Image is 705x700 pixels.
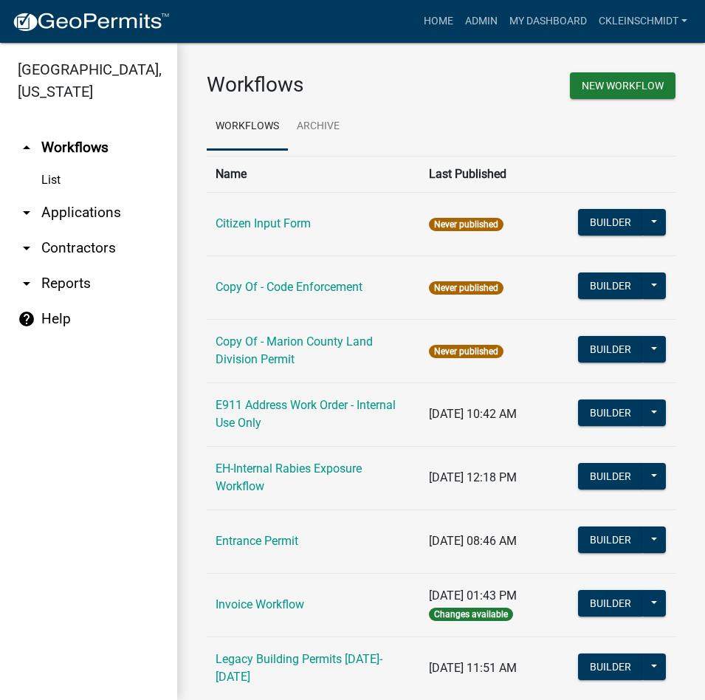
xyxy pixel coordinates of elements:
[459,7,503,35] a: Admin
[429,608,513,621] span: Changes available
[207,72,430,97] h3: Workflows
[429,661,517,675] span: [DATE] 11:51 AM
[418,7,459,35] a: Home
[593,7,693,35] a: ckleinschmidt
[216,334,373,366] a: Copy Of - Marion County Land Division Permit
[216,461,362,493] a: EH-Internal Rabies Exposure Workflow
[429,407,517,421] span: [DATE] 10:42 AM
[207,156,420,192] th: Name
[18,139,35,157] i: arrow_drop_up
[429,470,517,484] span: [DATE] 12:18 PM
[207,103,288,151] a: Workflows
[429,218,503,231] span: Never published
[216,398,396,430] a: E911 Address Work Order - Internal Use Only
[216,280,362,294] a: Copy Of - Code Enforcement
[216,597,304,611] a: Invoice Workflow
[18,310,35,328] i: help
[420,156,568,192] th: Last Published
[578,653,643,680] button: Builder
[216,216,311,230] a: Citizen Input Form
[288,103,348,151] a: Archive
[216,652,382,684] a: Legacy Building Permits [DATE]-[DATE]
[578,272,643,299] button: Builder
[429,281,503,295] span: Never published
[18,275,35,292] i: arrow_drop_down
[429,589,517,603] span: [DATE] 01:43 PM
[578,209,643,236] button: Builder
[578,463,643,490] button: Builder
[578,590,643,617] button: Builder
[18,239,35,257] i: arrow_drop_down
[578,336,643,363] button: Builder
[216,534,298,548] a: Entrance Permit
[578,526,643,553] button: Builder
[429,345,503,358] span: Never published
[570,72,675,99] button: New Workflow
[578,399,643,426] button: Builder
[429,534,517,548] span: [DATE] 08:46 AM
[18,204,35,222] i: arrow_drop_down
[503,7,593,35] a: My Dashboard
